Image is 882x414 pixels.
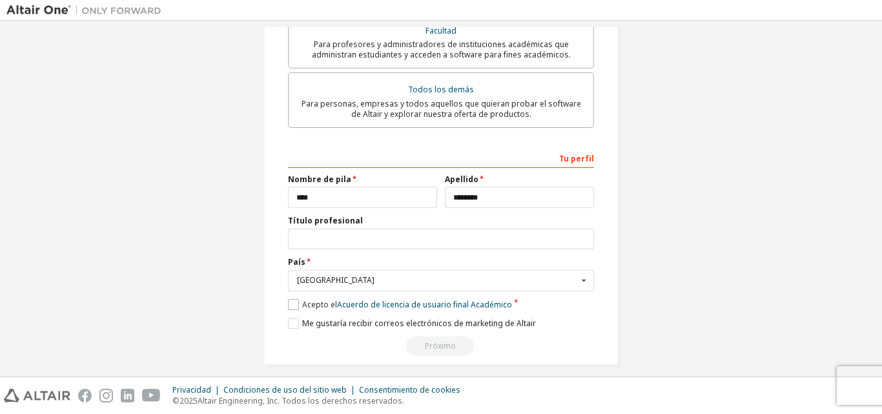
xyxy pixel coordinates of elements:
font: Acepto el [302,299,337,310]
font: Apellido [445,174,478,185]
div: Read and acccept EULA to continue [288,336,594,356]
img: instagram.svg [99,389,113,402]
font: Título profesional [288,215,363,226]
img: youtube.svg [142,389,161,402]
font: Todos los demás [408,84,474,95]
img: Altair Uno [6,4,168,17]
font: Privacidad [172,384,211,395]
font: [GEOGRAPHIC_DATA] [297,274,374,285]
font: © [172,395,179,406]
img: linkedin.svg [121,389,134,402]
font: Académico [471,299,512,310]
font: Acuerdo de licencia de usuario final [337,299,469,310]
font: Facultad [426,25,456,36]
img: facebook.svg [78,389,92,402]
font: Consentimiento de cookies [359,384,460,395]
font: Altair Engineering, Inc. Todos los derechos reservados. [198,395,404,406]
font: Nombre de pila [288,174,351,185]
font: Para personas, empresas y todos aquellos que quieran probar el software de Altair y explorar nues... [302,98,581,119]
font: 2025 [179,395,198,406]
font: Tu perfil [559,153,594,164]
font: Condiciones de uso del sitio web [223,384,347,395]
font: Para profesores y administradores de instituciones académicas que administran estudiantes y acced... [312,39,571,60]
font: Me gustaría recibir correos electrónicos de marketing de Altair [302,318,536,329]
font: País [288,256,305,267]
img: altair_logo.svg [4,389,70,402]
